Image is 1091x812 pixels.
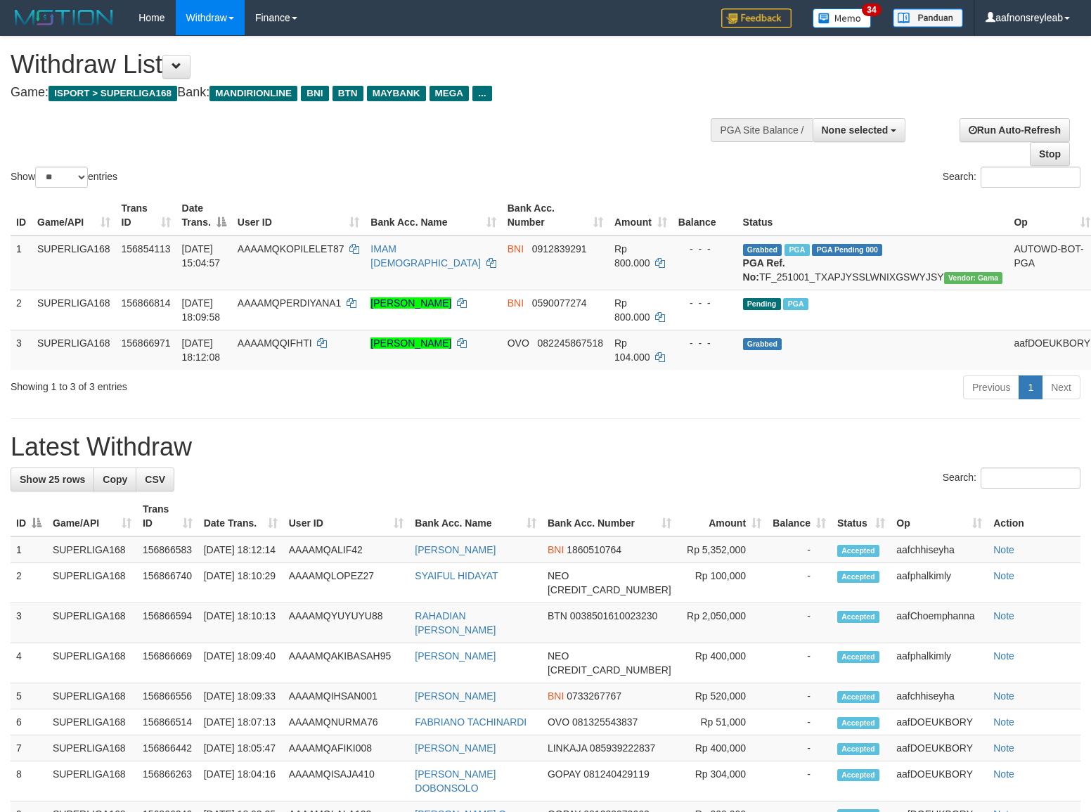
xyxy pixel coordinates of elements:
span: MAYBANK [367,86,426,101]
td: 3 [11,603,47,643]
div: - - - [678,336,732,350]
span: BNI [548,544,564,555]
a: [PERSON_NAME] DOBONSOLO [415,768,496,794]
a: IMAM [DEMOGRAPHIC_DATA] [370,243,481,269]
td: SUPERLIGA168 [47,603,137,643]
th: ID [11,195,32,236]
td: 3 [11,330,32,370]
td: [DATE] 18:07:13 [198,709,283,735]
th: Amount: activate to sort column ascending [677,496,767,536]
span: Copy 082245867518 to clipboard [538,337,603,349]
th: Status [737,195,1009,236]
a: Note [993,742,1014,754]
td: SUPERLIGA168 [47,643,137,683]
span: Pending [743,298,781,310]
span: [DATE] 15:04:57 [182,243,221,269]
span: OVO [508,337,529,349]
td: aafphalkimly [891,643,988,683]
h4: Game: Bank: [11,86,714,100]
span: NEO [548,570,569,581]
th: User ID: activate to sort column ascending [283,496,410,536]
label: Search: [943,468,1080,489]
th: Bank Acc. Name: activate to sort column ascending [365,195,501,236]
a: Note [993,768,1014,780]
th: Balance [673,195,737,236]
span: Vendor URL: https://trx31.1velocity.biz [944,272,1003,284]
span: Show 25 rows [20,474,85,485]
td: 8 [11,761,47,801]
h1: Latest Withdraw [11,433,1080,461]
td: [DATE] 18:10:13 [198,603,283,643]
th: Date Trans.: activate to sort column ascending [198,496,283,536]
span: BTN [333,86,363,101]
td: 6 [11,709,47,735]
a: CSV [136,468,174,491]
span: Rp 104.000 [614,337,650,363]
img: Button%20Memo.svg [813,8,872,28]
td: AAAAMQALIF42 [283,536,410,563]
td: 4 [11,643,47,683]
td: 156866556 [137,683,198,709]
span: 156866814 [122,297,171,309]
span: Marked by aafchhiseyha [783,298,808,310]
span: Grabbed [743,244,782,256]
th: Game/API: activate to sort column ascending [47,496,137,536]
a: Stop [1030,142,1070,166]
a: [PERSON_NAME] [415,690,496,702]
label: Search: [943,167,1080,188]
td: aafDOEUKBORY [891,735,988,761]
th: Bank Acc. Number: activate to sort column ascending [502,195,609,236]
td: 156866514 [137,709,198,735]
span: Rp 800.000 [614,297,650,323]
td: SUPERLIGA168 [32,290,116,330]
span: 34 [862,4,881,16]
td: SUPERLIGA168 [47,709,137,735]
span: AAAAMQQIFHTI [238,337,312,349]
td: SUPERLIGA168 [47,563,137,603]
td: 156866740 [137,563,198,603]
span: [DATE] 18:12:08 [182,337,221,363]
th: Status: activate to sort column ascending [832,496,891,536]
th: Action [988,496,1080,536]
td: SUPERLIGA168 [32,236,116,290]
td: - [767,735,832,761]
a: Note [993,570,1014,581]
th: Trans ID: activate to sort column ascending [116,195,176,236]
td: Rp 2,050,000 [677,603,767,643]
td: 156866263 [137,761,198,801]
a: Note [993,690,1014,702]
span: 156866971 [122,337,171,349]
span: Copy 0733267767 to clipboard [567,690,621,702]
td: SUPERLIGA168 [32,330,116,370]
img: MOTION_logo.png [11,7,117,28]
td: Rp 5,352,000 [677,536,767,563]
td: AAAAMQNURMA76 [283,709,410,735]
td: Rp 400,000 [677,735,767,761]
td: aafchhiseyha [891,536,988,563]
b: PGA Ref. No: [743,257,785,283]
button: None selected [813,118,906,142]
th: Bank Acc. Number: activate to sort column ascending [542,496,677,536]
span: BNI [301,86,328,101]
span: Accepted [837,717,879,729]
img: panduan.png [893,8,963,27]
td: [DATE] 18:05:47 [198,735,283,761]
span: NEO [548,650,569,662]
span: ISPORT > SUPERLIGA168 [49,86,177,101]
span: AAAAMQPERDIYANA1 [238,297,342,309]
td: [DATE] 18:12:14 [198,536,283,563]
a: [PERSON_NAME] [415,650,496,662]
span: OVO [548,716,569,728]
td: aafDOEUKBORY [891,761,988,801]
span: Copy 0038501610023230 to clipboard [570,610,658,621]
span: Rp 800.000 [614,243,650,269]
span: BNI [508,243,524,254]
a: RAHADIAN [PERSON_NAME] [415,610,496,636]
span: LINKAJA [548,742,587,754]
td: 2 [11,290,32,330]
span: Accepted [837,545,879,557]
span: Accepted [837,611,879,623]
a: Note [993,610,1014,621]
a: Copy [93,468,136,491]
td: 156866442 [137,735,198,761]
